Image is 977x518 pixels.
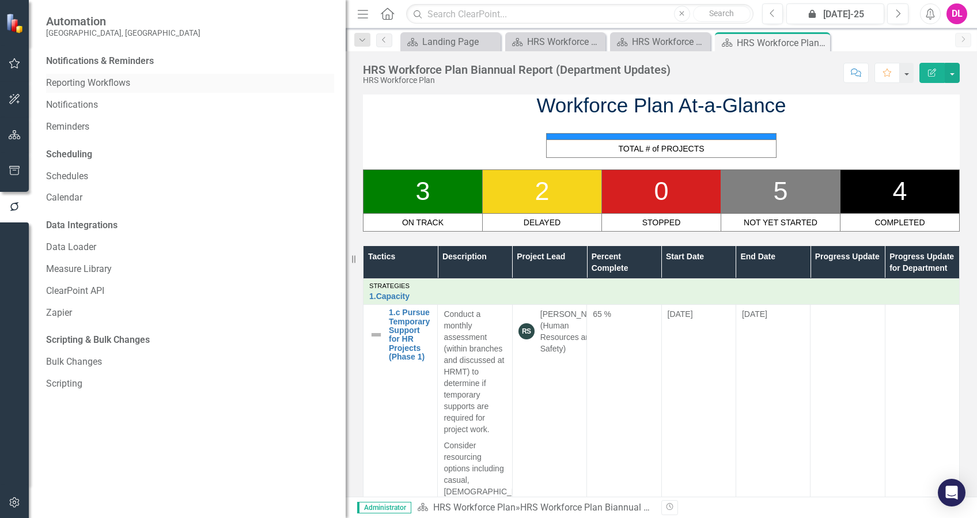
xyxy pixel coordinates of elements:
a: Calendar [46,191,334,205]
div: 65 % [593,308,655,320]
div: [PERSON_NAME] (Human Resources and Safety) [540,308,607,354]
button: DL [946,3,967,24]
a: HRS Workforce Plan [433,502,516,513]
div: HRS Workforce Plan [363,76,671,85]
span: Automation [46,14,200,28]
span: Search [709,9,734,18]
a: Schedules [46,170,334,183]
a: HRS Workforce Plan [613,35,707,49]
a: Landing Page [403,35,498,49]
a: Data Loader [46,241,334,254]
a: HRS Workforce Plan Landing Page [508,35,603,49]
div: Open Intercom Messenger [938,479,965,506]
p: Conduct a monthly assessment (within branches and discussed at HRMT) to determine if temporary su... [444,308,506,437]
span: [DATE] [668,309,693,319]
a: ClearPoint API [46,285,334,298]
div: HRS Workforce Plan Landing Page [527,35,603,49]
span: ON TRACK [402,218,444,227]
button: [DATE]-25 [786,3,884,24]
div: » [417,501,653,515]
div: Data Integrations [46,219,118,232]
a: Zapier [46,307,334,320]
span: TOTAL # of PROJECTS [618,144,704,153]
div: HRS Workforce Plan Biannual Report (Department Updates) [520,502,762,513]
a: 1.Capacity [369,292,953,301]
span: DELAYED [524,218,561,227]
span: NOT YET STARTED [744,218,817,227]
img: Not Defined [369,328,383,342]
span: 3 [415,176,430,206]
a: Measure Library [46,263,334,276]
span: Administrator [357,502,411,513]
div: Notifications & Reminders [46,55,154,68]
a: 1.c Pursue Temporary Support for HR Projects (Phase 1) [389,308,431,361]
div: HRS Workforce Plan Biannual Report (Department Updates) [363,63,671,76]
span: 0 [654,176,668,206]
a: Bulk Changes [46,356,334,369]
span: [DATE] [742,309,767,319]
button: Search [693,6,751,22]
div: Strategies [369,282,953,289]
a: Reminders [46,120,334,134]
a: Scripting [46,377,334,391]
span: 2 [535,176,549,206]
div: Landing Page [422,35,498,49]
span: Workforce Plan At-a-Glance [536,94,786,116]
span: 4 [892,176,907,206]
div: [DATE]-25 [790,7,880,21]
div: HRS Workforce Plan Biannual Report (Department Updates) [737,36,827,50]
img: ClearPoint Strategy [6,13,26,33]
td: STOPPED [602,213,721,231]
a: Notifications [46,99,334,112]
span: COMPLETED [874,218,925,227]
span: 5 [773,176,787,206]
a: Reporting Workflows [46,77,334,90]
div: Scripting & Bulk Changes [46,334,150,347]
small: [GEOGRAPHIC_DATA], [GEOGRAPHIC_DATA] [46,28,200,37]
div: RS [518,323,535,339]
input: Search ClearPoint... [406,4,753,24]
div: Scheduling [46,148,92,161]
div: HRS Workforce Plan [632,35,707,49]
